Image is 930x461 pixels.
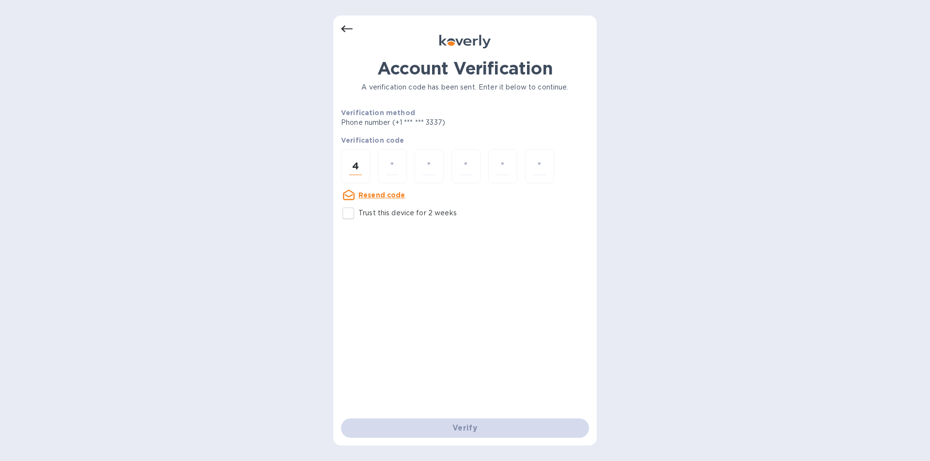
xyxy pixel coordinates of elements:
u: Resend code [358,191,405,199]
h1: Account Verification [341,58,589,78]
p: Verification code [341,135,589,145]
p: Trust this device for 2 weeks [358,208,457,218]
p: A verification code has been sent. Enter it below to continue. [341,82,589,92]
b: Verification method [341,109,415,117]
p: Phone number (+1 *** *** 3337) [341,118,519,128]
